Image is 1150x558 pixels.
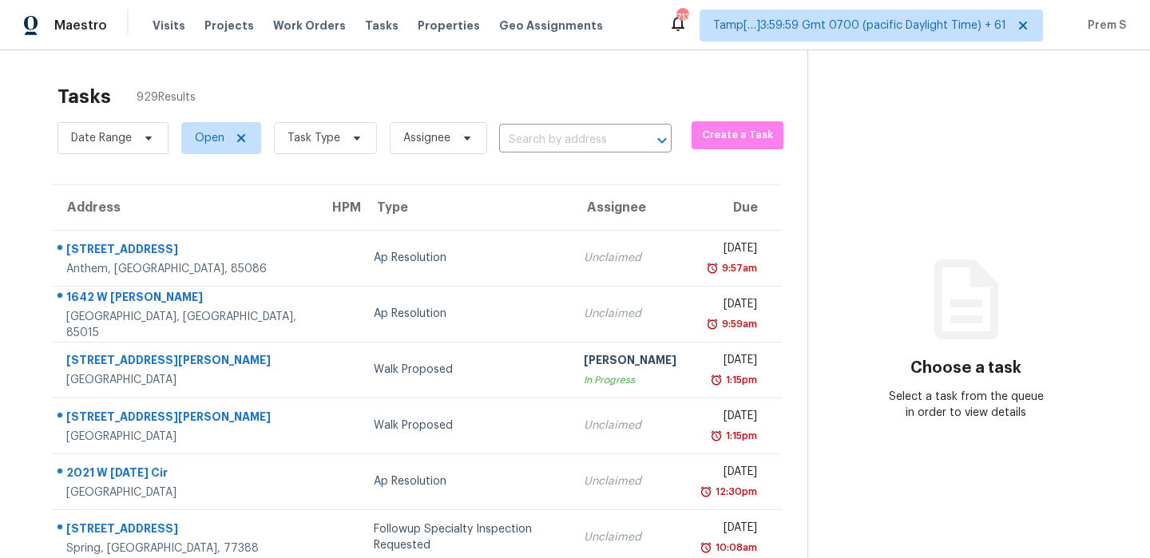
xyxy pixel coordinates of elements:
th: Due [689,185,782,230]
div: 2021 W [DATE] Cir [66,465,303,485]
div: Unclaimed [584,418,676,433]
div: 713 [676,10,688,26]
span: Properties [418,18,480,34]
span: Geo Assignments [499,18,603,34]
div: [DATE] [702,408,757,428]
div: Spring, [GEOGRAPHIC_DATA], 77388 [66,540,303,556]
span: Visits [153,18,185,34]
span: Tasks [365,20,399,31]
div: Walk Proposed [374,418,558,433]
h3: Choose a task [910,360,1021,376]
span: Work Orders [273,18,346,34]
div: [STREET_ADDRESS][PERSON_NAME] [66,409,303,429]
div: [DATE] [702,352,757,372]
div: [PERSON_NAME] [584,352,676,372]
th: HPM [316,185,361,230]
div: [GEOGRAPHIC_DATA] [66,429,303,445]
div: Unclaimed [584,529,676,545]
div: Ap Resolution [374,473,558,489]
input: Search by address [499,128,627,152]
span: Date Range [71,130,132,146]
div: [STREET_ADDRESS] [66,241,303,261]
div: 12:30pm [712,484,757,500]
div: [GEOGRAPHIC_DATA] [66,372,303,388]
div: 9:57am [719,260,757,276]
img: Overdue Alarm Icon [700,540,712,556]
div: [DATE] [702,296,757,316]
img: Overdue Alarm Icon [706,260,719,276]
span: Open [195,130,224,146]
div: [STREET_ADDRESS][PERSON_NAME] [66,352,303,372]
span: Create a Task [700,126,775,144]
div: Unclaimed [584,250,676,266]
div: [GEOGRAPHIC_DATA] [66,485,303,501]
th: Address [51,185,316,230]
span: Assignee [403,130,450,146]
div: Ap Resolution [374,306,558,322]
div: Followup Specialty Inspection Requested [374,521,558,553]
div: [STREET_ADDRESS] [66,520,303,540]
button: Open [651,129,673,152]
div: Unclaimed [584,473,676,489]
span: Projects [204,18,254,34]
div: 1:15pm [723,372,757,388]
div: [DATE] [702,240,757,260]
div: 10:08am [712,540,757,556]
div: In Progress [584,372,676,388]
img: Overdue Alarm Icon [700,484,712,500]
div: Select a task from the queue in order to view details [887,389,1045,421]
th: Type [361,185,571,230]
div: Ap Resolution [374,250,558,266]
div: 1642 W [PERSON_NAME] [66,289,303,309]
img: Overdue Alarm Icon [706,316,719,332]
button: Create a Task [692,121,783,149]
div: Anthem, [GEOGRAPHIC_DATA], 85086 [66,261,303,277]
img: Overdue Alarm Icon [710,428,723,444]
img: Overdue Alarm Icon [710,372,723,388]
div: [DATE] [702,520,757,540]
span: Tamp[…]3:59:59 Gmt 0700 (pacific Daylight Time) + 61 [713,18,1006,34]
div: Unclaimed [584,306,676,322]
div: 9:59am [719,316,757,332]
span: 929 Results [137,89,196,105]
span: Task Type [287,130,340,146]
div: 1:15pm [723,428,757,444]
th: Assignee [571,185,689,230]
h2: Tasks [57,89,111,105]
span: Maestro [54,18,107,34]
span: Prem S [1081,18,1126,34]
div: Walk Proposed [374,362,558,378]
div: [GEOGRAPHIC_DATA], [GEOGRAPHIC_DATA], 85015 [66,309,303,341]
div: [DATE] [702,464,757,484]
